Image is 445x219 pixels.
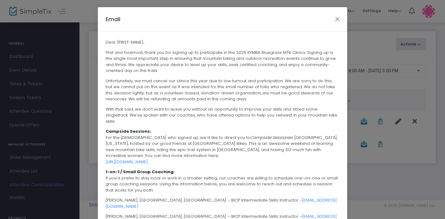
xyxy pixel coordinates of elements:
a: [EMAIL_ADDRESS][DOMAIN_NAME] [106,197,337,209]
p: With that said, we don’t want to leave you without an opportunity to improve your skills and shre... [106,106,339,125]
h4: Email [106,15,120,23]
p: [PERSON_NAME], [GEOGRAPHIC_DATA], [GEOGRAPHIC_DATA] – BICP Intermediate Skills Instructor – [106,197,339,209]
p: For the [DEMOGRAPHIC_DATA] who signed up, we’d like to direct you to in [GEOGRAPHIC_DATA], [US_ST... [106,128,339,165]
p: Dear {FIRST-NAME}, [106,39,339,45]
strong: 1-on-1 / Small Group Coaching: [106,169,175,175]
p: First and foremost, thank you for signing up to participate in the 2025 KYMBA Bluegrass MTB Clini... [106,50,339,74]
button: Close [333,15,342,23]
a: [URL][DOMAIN_NAME] [106,159,148,165]
strong: Campside Sessions: [106,128,151,134]
p: If you’d prefer to stay local or work in a smaller setting, our coaches are willing to schedule o... [106,169,339,193]
p: Unfortunately, we must cancel our clinics this year due to low turnout and participation. We are ... [106,78,339,102]
i: Campside Sessions [250,135,290,140]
